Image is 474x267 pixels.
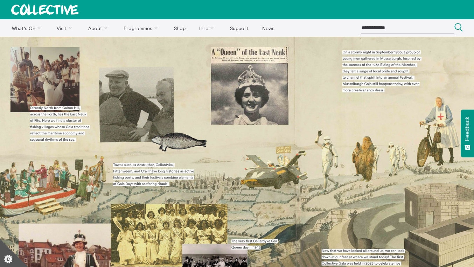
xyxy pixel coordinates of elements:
[461,110,474,157] button: Feedback - Show survey
[193,19,223,37] a: Hire
[224,19,255,37] a: Support
[51,19,81,37] a: Visit
[256,19,280,37] a: News
[82,19,116,37] a: About
[6,19,49,37] a: What's On
[168,19,191,37] a: Shop
[464,117,470,141] span: Feedback
[118,19,167,37] a: Programmes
